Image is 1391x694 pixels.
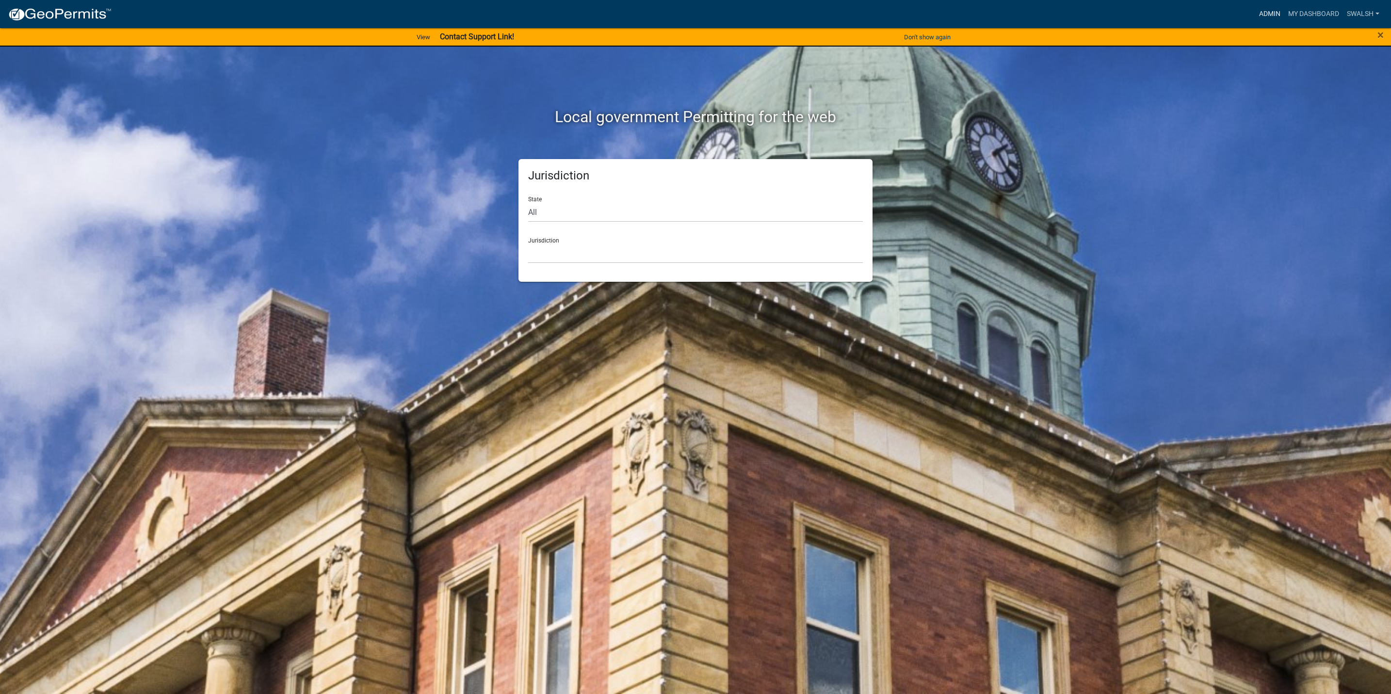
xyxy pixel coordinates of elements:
[1255,5,1284,23] a: Admin
[1377,28,1384,42] span: ×
[1343,5,1383,23] a: swalsh
[900,29,954,45] button: Don't show again
[1284,5,1343,23] a: My Dashboard
[1377,29,1384,41] button: Close
[413,29,434,45] a: View
[440,32,514,41] strong: Contact Support Link!
[426,108,965,126] h2: Local government Permitting for the web
[528,169,863,183] h5: Jurisdiction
